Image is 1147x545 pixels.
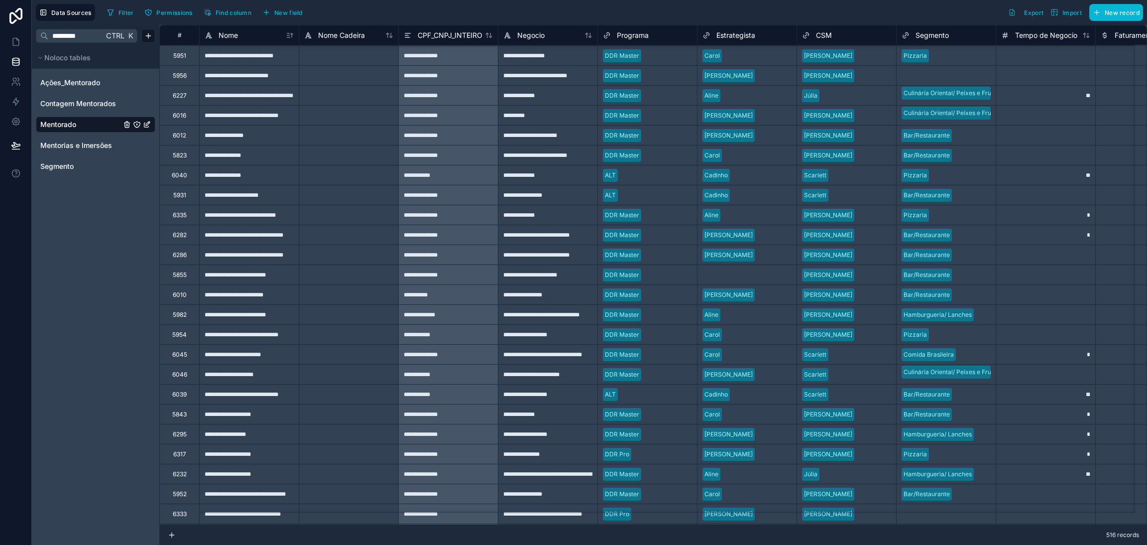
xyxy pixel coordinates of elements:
div: DDR Master [605,290,639,299]
div: [PERSON_NAME] [804,251,852,260]
div: DDR Master [605,310,639,319]
div: Bar/Restaurante [904,231,950,240]
div: DDR Master [605,470,639,479]
div: Carol [704,350,720,359]
div: 6039 [172,391,187,399]
div: Pizzaria [904,171,927,180]
div: 5982 [173,311,187,319]
span: Data Sources [51,9,92,16]
div: Comida Brasileira [904,350,954,359]
span: Ctrl [105,29,125,42]
div: Carol [704,490,720,499]
div: DDR Master [605,271,639,279]
div: DDR Master [605,330,639,339]
a: Mentorado [40,120,121,130]
div: [PERSON_NAME] [804,211,852,220]
span: Import [1062,9,1082,16]
div: DDR Master [605,51,639,60]
span: Segmento [916,30,949,40]
div: Culinária Oriental/ Peixes e Frutos do Mar [904,109,1021,118]
div: 5951 [173,52,186,60]
div: DDR Master [605,71,639,80]
div: [PERSON_NAME] [704,450,753,459]
div: [PERSON_NAME] [804,51,852,60]
span: 516 records [1106,531,1139,539]
div: Bar/Restaurante [904,490,950,499]
div: DDR Master [605,350,639,359]
span: New field [274,9,303,16]
div: DDR Master [605,151,639,160]
div: Cadinho [704,390,728,399]
div: [PERSON_NAME] [804,490,852,499]
div: Scarlett [804,370,826,379]
button: New field [259,5,306,20]
span: Mentorias e Imersões [40,140,112,150]
div: 5952 [173,490,187,498]
div: 6046 [172,371,187,379]
div: Hamburgueria/ Lanches [904,310,972,319]
div: Bar/Restaurante [904,251,950,260]
div: [PERSON_NAME] [704,71,753,80]
div: Carol [704,151,720,160]
div: Júlia [804,470,817,479]
span: Find column [216,9,251,16]
div: Carol [704,410,720,419]
div: Aline [704,91,718,100]
div: DDR Master [605,211,639,220]
div: Bar/Restaurante [904,410,950,419]
div: DDR Master [605,131,639,140]
div: Cadinho [704,191,728,200]
button: Data Sources [36,4,95,21]
span: Estrategista [716,30,755,40]
div: Hamburgueria/ Lanches [904,470,972,479]
div: 6232 [173,470,187,478]
span: CPF_CNPJ_INTEIRO [418,30,482,40]
div: Bar/Restaurante [904,271,950,279]
div: [PERSON_NAME] [704,370,753,379]
div: Ações_Mentorado [36,75,155,91]
div: [PERSON_NAME] [704,251,753,260]
div: Bar/Restaurante [904,290,950,299]
span: Nome Cadeira [318,30,365,40]
div: DDR Master [605,251,639,260]
div: 6295 [173,430,187,438]
span: New record [1105,9,1140,16]
div: [PERSON_NAME] [804,430,852,439]
span: Nome [219,30,238,40]
div: 6010 [173,291,187,299]
div: DDR Master [605,231,639,240]
div: DDR Master [605,490,639,499]
div: [PERSON_NAME] [704,231,753,240]
div: Hamburgueria/ Lanches [904,430,972,439]
span: Segmento [40,161,74,171]
div: DDR Pro [605,510,629,519]
div: 6317 [173,450,186,458]
div: DDR Master [605,410,639,419]
div: Aline [704,211,718,220]
div: DDR Master [605,111,639,120]
div: [PERSON_NAME] [804,71,852,80]
div: Culinária Oriental/ Peixes e Frutos do Mar [904,89,1021,98]
span: Contagem Mentorados [40,99,116,109]
span: Filter [118,9,134,16]
div: [PERSON_NAME] [804,111,852,120]
div: Aline [704,310,718,319]
div: DDR Master [605,430,639,439]
div: Pizzaria [904,330,927,339]
div: ALT [605,390,616,399]
div: 5956 [173,72,187,80]
div: Culinária Oriental/ Peixes e Frutos do Mar [904,368,1021,377]
div: [PERSON_NAME] [804,330,852,339]
div: Pizzaria [904,51,927,60]
div: DDR Master [605,370,639,379]
span: Ações_Mentorado [40,78,100,88]
div: [PERSON_NAME] [804,450,852,459]
a: Contagem Mentorados [40,99,121,109]
div: Scarlett [804,350,826,359]
div: Scarlett [804,191,826,200]
button: Noloco tables [36,51,149,65]
div: ALT [605,191,616,200]
div: Bar/Restaurante [904,131,950,140]
div: 6286 [173,251,187,259]
div: Cadinho [704,171,728,180]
